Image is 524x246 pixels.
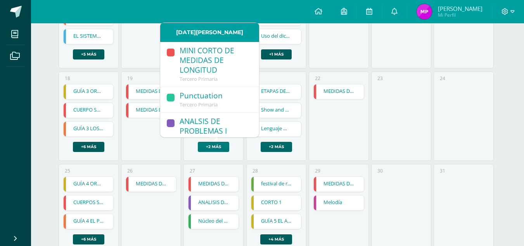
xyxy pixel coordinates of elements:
[63,103,114,118] div: CUERPO SOLIDOS GEOMETRICOS | Tarea
[126,84,176,99] div: MEDIDAS DE MASA/TAREA | Tarea
[63,29,114,44] div: EL SISTEMA NERVIOSO / GUIA 3 | Tarea
[438,12,482,18] span: Mi Perfil
[63,195,114,211] div: CUERPOS SOLIDOS GEOMETRICOS / EJERCICIO | Tarea
[438,5,482,12] span: [PERSON_NAME]
[63,214,114,229] div: GUÍA 4 EL PATRIOTISMO | Tarea
[251,195,302,211] div: CORTO 1 | Tarea
[189,177,239,192] a: MEDIDAS DE CAPACIDAD/EJERCICIO
[314,177,364,192] a: MEDIDAS DE TIEMPO/ EJERCICIO
[251,84,302,99] div: ETAPAS DEL CRECIMIENTO/TAREA | Tarea
[180,46,251,76] div: MINI CORTO DE MEDIDAS DE LONGITUD
[64,122,114,136] a: GUÍA 3 LOS DERECHOS DEL NIÑO
[180,75,218,82] span: Tercero Primaria
[127,75,133,82] div: 19
[251,121,302,137] div: Lenguaje musical | Tarea
[189,195,239,210] a: ANALISIS DE PROBLEMAS II
[63,176,114,192] div: GUÍA 4 ORGANISMO JUDICIAL | Tarea
[251,103,301,118] a: Show and Tell
[251,103,302,118] div: Show and Tell | Tarea
[126,176,176,192] div: MEDIDAS DE MASA/TAREA | Tarea
[63,121,114,137] div: GUÍA 3 LOS DERECHOS DEL NIÑO | Tarea
[261,49,292,59] a: +1 más
[63,84,114,99] div: GUÍA 3 ORGANISMO LEGISLATIVO | Tarea
[126,103,176,118] div: MEDIDAS DE MASA / EJERCICIO | Tarea
[315,167,320,174] div: 29
[180,101,218,108] span: Tercero Primaria
[65,167,70,174] div: 25
[251,29,302,44] div: Uso del diccionario | Tarea
[64,84,114,99] a: GUÍA 3 ORGANISMO LEGISLATIVO
[180,136,218,143] span: Tercero Primaria
[73,142,104,152] a: +6 más
[65,75,70,82] div: 18
[64,177,114,192] a: GUÍA 4 ORGANISMO JUDICIAL
[73,234,104,244] a: +6 más
[180,117,251,137] div: ANALSIS DE PROBLEMAS I
[440,167,445,174] div: 31
[251,84,301,99] a: ETAPAS DEL CRECIMIENTO/TAREA
[160,87,259,113] a: PunctuationTercero Primaria
[440,75,445,82] div: 24
[64,214,114,229] a: GUÍA 4 EL PATRIOTISMO
[313,84,364,99] div: MEDIDAS DE MASA/EJERCICIO | Tarea
[314,84,364,99] a: MEDIDAS DE MASA/EJERCICIO
[314,195,364,210] a: Melodía
[315,75,320,82] div: 22
[126,84,176,99] a: MEDIDAS DE MASA/TAREA
[251,214,302,229] div: GUÍA 5 EL ACTA DE IMDEPENDENCIA | Tarea
[261,142,292,152] a: +2 más
[160,42,259,87] a: MINI CORTO DE MEDIDAS DE LONGITUDTercero Primaria
[64,103,114,118] a: CUERPO SOLIDOS GEOMETRICOS
[126,103,176,118] a: MEDIDAS DE MASA / EJERCICIO
[251,176,302,192] div: festival de rondas | Tarea
[198,142,229,152] a: +2 más
[188,176,239,192] div: MEDIDAS DE CAPACIDAD/EJERCICIO | Tarea
[188,195,239,211] div: ANALISIS DE PROBLEMAS II | Tarea
[377,75,383,82] div: 23
[160,23,259,42] div: [DATE][PERSON_NAME]
[64,29,114,44] a: EL SISTEMA NERVIOSO / GUIA 3
[251,122,301,136] a: Lenguaje musical
[188,214,239,229] div: Núcleo del sujeto | Tarea
[251,195,301,210] a: CORTO 1
[189,214,239,229] a: Núcleo del sujeto
[260,234,292,244] a: +4 más
[126,177,176,192] a: MEDIDAS DE MASA/TAREA
[64,195,114,210] a: CUERPOS SOLIDOS GEOMETRICOS / EJERCICIO
[252,167,258,174] div: 28
[251,29,301,44] a: Uso del diccionario
[251,177,301,192] a: festival de rondas
[180,91,251,101] div: Punctuation
[190,167,195,174] div: 27
[251,214,301,229] a: GUÍA 5 EL ACTA DE IMDEPENDENCIA
[313,195,364,211] div: Melodía | Tarea
[417,4,432,19] img: 5f88888ac9fb17232b8f2a1d5d8c2f06.png
[73,49,104,59] a: +5 más
[127,167,133,174] div: 26
[160,113,259,148] a: ANALSIS DE PROBLEMAS ITercero Primaria
[377,167,383,174] div: 30
[313,176,364,192] div: MEDIDAS DE TIEMPO/ EJERCICIO | Tarea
